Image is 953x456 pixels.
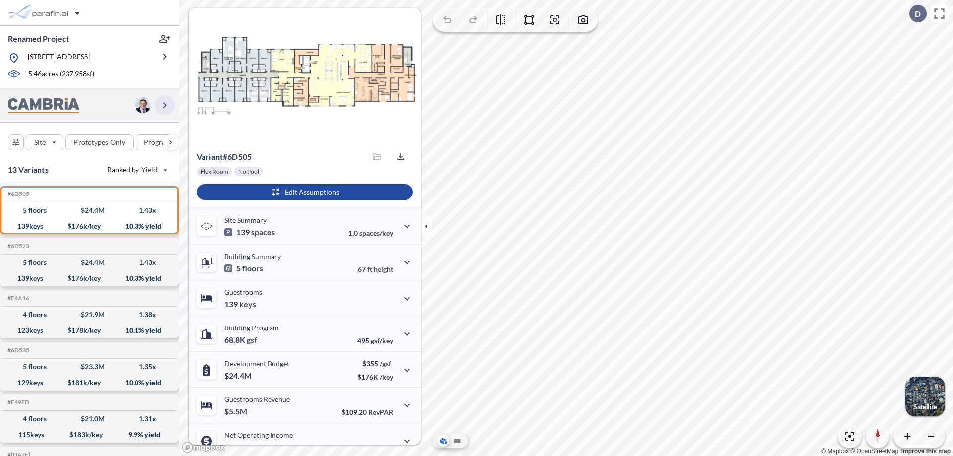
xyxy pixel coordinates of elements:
[201,168,228,176] p: Flex Room
[451,435,463,447] button: Site Plan
[357,373,393,381] p: $176K
[224,288,262,296] p: Guestrooms
[99,162,174,178] button: Ranked by Yield
[357,359,393,368] p: $355
[224,324,279,332] p: Building Program
[359,229,393,237] span: spaces/key
[224,406,249,416] p: $5.5M
[913,403,937,411] p: Satellite
[371,444,393,452] span: margin
[239,299,256,309] span: keys
[135,97,151,113] img: user logo
[197,184,413,200] button: Edit Assumptions
[821,448,849,455] a: Mapbox
[5,243,29,250] h5: Click to copy the code
[144,137,172,147] p: Program
[351,444,393,452] p: 45.0%
[28,52,90,64] p: [STREET_ADDRESS]
[26,134,63,150] button: Site
[5,399,29,406] h5: Click to copy the code
[5,295,29,302] h5: Click to copy the code
[380,373,393,381] span: /key
[65,134,134,150] button: Prototypes Only
[5,347,29,354] h5: Click to copy the code
[380,359,391,368] span: /gsf
[224,335,257,345] p: 68.8K
[358,265,393,273] p: 67
[368,408,393,416] span: RevPAR
[367,265,372,273] span: ft
[901,448,951,455] a: Improve this map
[251,227,275,237] span: spaces
[224,395,290,403] p: Guestrooms Revenue
[905,377,945,416] img: Switcher Image
[197,152,223,161] span: Variant
[247,335,257,345] span: gsf
[8,164,49,176] p: 13 Variants
[357,336,393,345] p: 495
[197,152,252,162] p: # 6d505
[905,377,945,416] button: Switcher ImageSatellite
[437,435,449,447] button: Aerial View
[8,33,69,44] p: Renamed Project
[348,229,393,237] p: 1.0
[73,137,125,147] p: Prototypes Only
[224,442,249,452] p: $2.5M
[224,227,275,237] p: 139
[224,252,281,261] p: Building Summary
[224,263,263,273] p: 5
[28,69,94,80] p: 5.46 acres ( 237,958 sf)
[224,371,253,381] p: $24.4M
[371,336,393,345] span: gsf/key
[915,9,921,18] p: D
[224,431,293,439] p: Net Operating Income
[285,187,339,197] p: Edit Assumptions
[182,442,225,453] a: Mapbox homepage
[8,98,79,113] img: BrandImage
[374,265,393,273] span: height
[242,263,263,273] span: floors
[224,299,256,309] p: 139
[141,165,158,175] span: Yield
[850,448,898,455] a: OpenStreetMap
[34,137,46,147] p: Site
[341,408,393,416] p: $109.20
[238,168,259,176] p: No Pool
[224,359,289,368] p: Development Budget
[224,216,267,224] p: Site Summary
[136,134,189,150] button: Program
[5,191,29,197] h5: Click to copy the code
